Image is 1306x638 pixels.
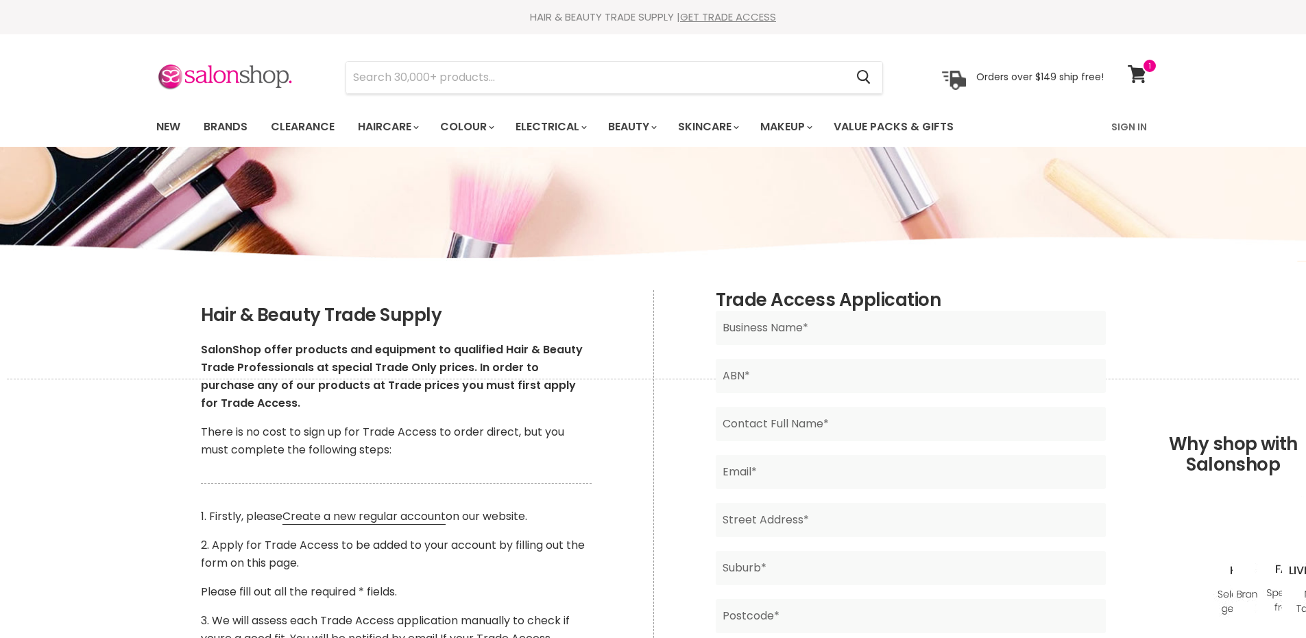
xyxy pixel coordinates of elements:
a: Electrical [505,113,595,141]
a: Clearance [261,113,345,141]
a: New [146,113,191,141]
p: SalonShop offer products and equipment to qualified Hair & Beauty Trade Professionals at special ... [201,341,592,412]
input: Search [346,62,846,93]
a: Brands [193,113,258,141]
a: Skincare [668,113,747,141]
a: Create a new regular account [282,508,446,525]
h2: Why shop with Salonshop [7,379,1299,496]
h2: Trade Access Application [716,290,1106,311]
nav: Main [139,107,1168,147]
p: Orders over $149 ship free! [976,71,1104,83]
p: Please fill out all the required * fields. [201,583,592,601]
h2: Hair & Beauty Trade Supply [201,305,592,326]
a: Value Packs & Gifts [823,113,964,141]
button: Search [846,62,882,93]
a: Sign In [1103,113,1155,141]
p: There is no cost to sign up for Trade Access to order direct, but you must complete the following... [201,423,592,459]
a: Beauty [598,113,665,141]
a: Colour [430,113,503,141]
ul: Main menu [146,107,1034,147]
form: Product [346,61,883,94]
a: Makeup [750,113,821,141]
p: 2. Apply for Trade Access to be added to your account by filling out the form on this page. [201,536,592,572]
p: 1. Firstly, please on our website. [201,508,592,525]
a: Haircare [348,113,427,141]
a: GET TRADE ACCESS [680,10,776,24]
div: HAIR & BEAUTY TRADE SUPPLY | [139,10,1168,24]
